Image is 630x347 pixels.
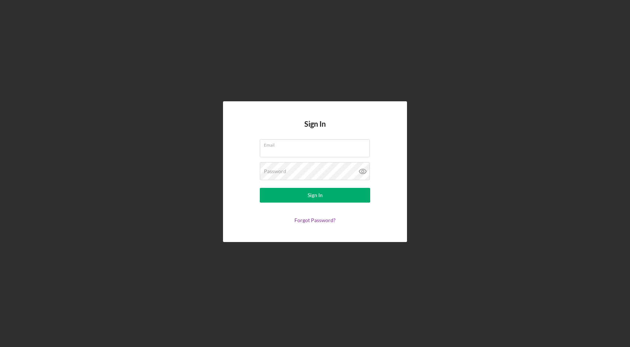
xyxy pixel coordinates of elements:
h4: Sign In [304,120,326,139]
button: Sign In [260,188,370,203]
div: Sign In [308,188,323,203]
label: Password [264,168,286,174]
a: Forgot Password? [294,217,336,223]
label: Email [264,140,370,148]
